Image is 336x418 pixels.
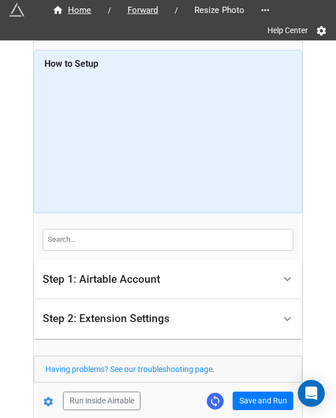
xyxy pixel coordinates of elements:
div: Step 1: Airtable Account [43,274,160,285]
a: Having problems? See our troubleshooting page. [46,365,215,374]
iframe: How to Resize Images on Airtable in Bulk! [44,75,292,204]
li: / [108,4,111,16]
span: Resize Photo [188,4,252,17]
b: How to Setup [44,58,98,69]
nav: breadcrumb [40,3,256,17]
button: Save and Run [233,392,293,411]
input: Search... [43,229,293,250]
div: Home [52,4,92,17]
a: Help Center [260,20,316,40]
a: Forward [116,3,170,17]
button: Run inside Airtable [63,392,140,411]
li: / [175,4,178,16]
div: Step 2: Extension Settings [43,313,170,324]
div: Step 1: Airtable Account [34,260,302,300]
a: Home [40,3,103,17]
img: miniextensions-icon.73ae0678.png [9,2,25,18]
div: Step 2: Extension Settings [34,299,302,339]
span: Forward [121,4,165,17]
div: Open Intercom Messenger [298,380,325,407]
